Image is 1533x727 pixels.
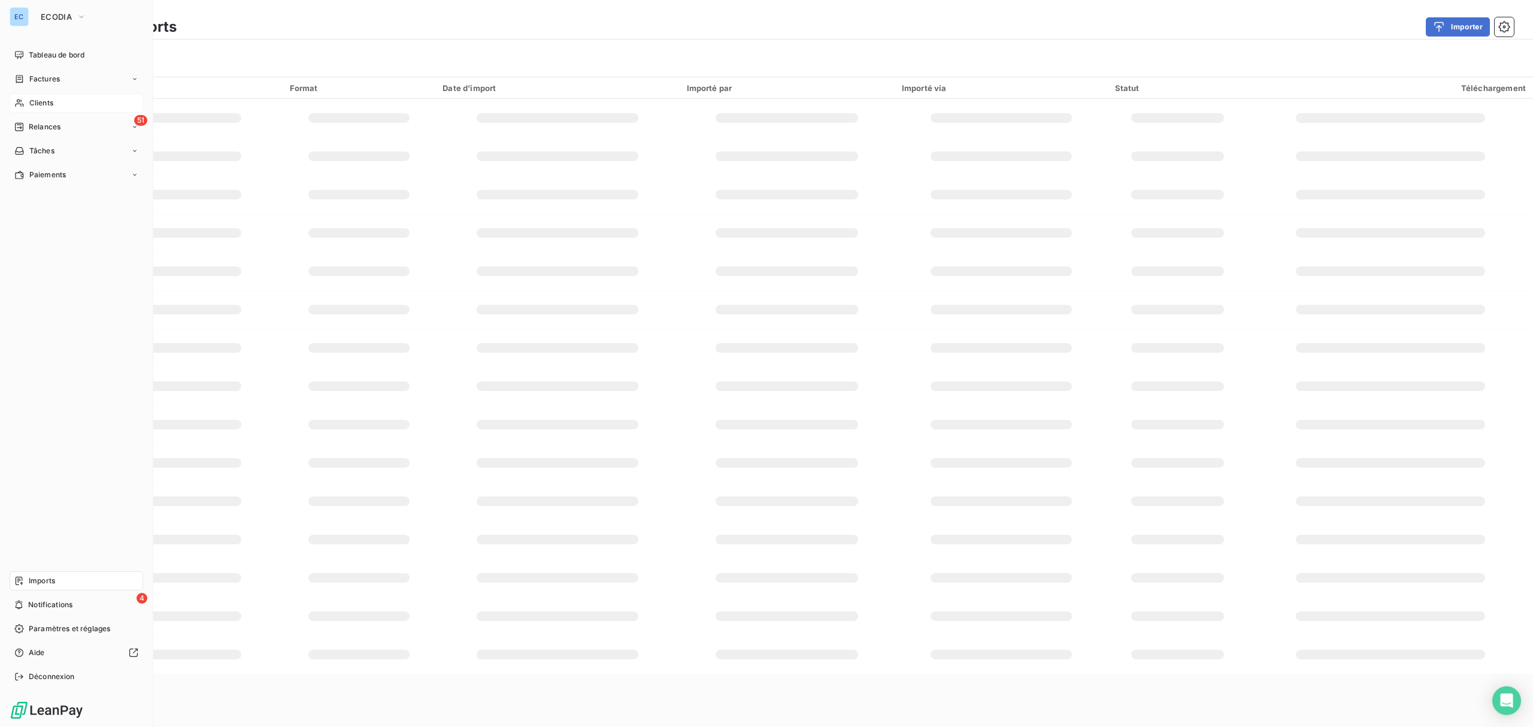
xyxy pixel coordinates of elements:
[443,83,672,93] div: Date d’import
[10,7,29,26] div: EC
[10,701,84,720] img: Logo LeanPay
[41,12,72,22] span: ECODIA
[29,647,45,658] span: Aide
[29,122,60,132] span: Relances
[1426,17,1490,37] button: Importer
[687,83,887,93] div: Importé par
[1255,83,1526,93] div: Téléchargement
[902,83,1101,93] div: Importé via
[29,575,55,586] span: Imports
[29,50,84,60] span: Tableau de bord
[29,74,60,84] span: Factures
[1492,686,1521,715] div: Open Intercom Messenger
[29,671,75,682] span: Déconnexion
[137,593,147,604] span: 4
[29,146,54,156] span: Tâches
[29,98,53,108] span: Clients
[28,599,72,610] span: Notifications
[29,623,110,634] span: Paramètres et réglages
[1115,83,1241,93] div: Statut
[134,115,147,126] span: 51
[57,83,275,93] div: Import
[290,83,429,93] div: Format
[10,643,143,662] a: Aide
[29,169,66,180] span: Paiements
